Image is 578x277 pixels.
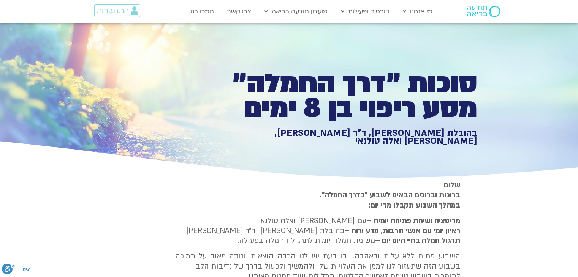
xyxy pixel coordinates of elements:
[94,4,140,17] a: התחברות
[214,71,477,121] h1: סוכות ״דרך החמלה״ מסע ריפוי בן 8 ימים
[444,180,460,190] strong: שלום
[320,190,460,210] strong: ברוכות וברוכים הבאים לשבוע ״בדרך החמלה״. במהלך השבוע תקבלו מדי יום:
[366,216,460,226] strong: מדיטציה ושיחת פתיחה יומית –
[261,4,331,19] a: מועדון תודעה בריאה
[337,4,393,19] a: קורסים ופעילות
[223,4,255,19] a: צרו קשר
[467,6,500,17] img: תודעה בריאה
[399,4,436,19] a: מי אנחנו
[175,216,460,246] p: עם [PERSON_NAME] ואלה טולנאי בהובלת [PERSON_NAME] וד״ר [PERSON_NAME] משימת חמלה יומית לתרגול החמל...
[97,6,129,15] span: התחברות
[375,236,460,246] b: תרגול חמלה בחיי היום יום –
[345,226,460,236] b: ראיון יומי עם אנשי תרבות, מדע ורוח –
[187,4,218,19] a: תמכו בנו
[214,129,477,145] h1: בהובלת [PERSON_NAME], ד״ר [PERSON_NAME], [PERSON_NAME] ואלה טולנאי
